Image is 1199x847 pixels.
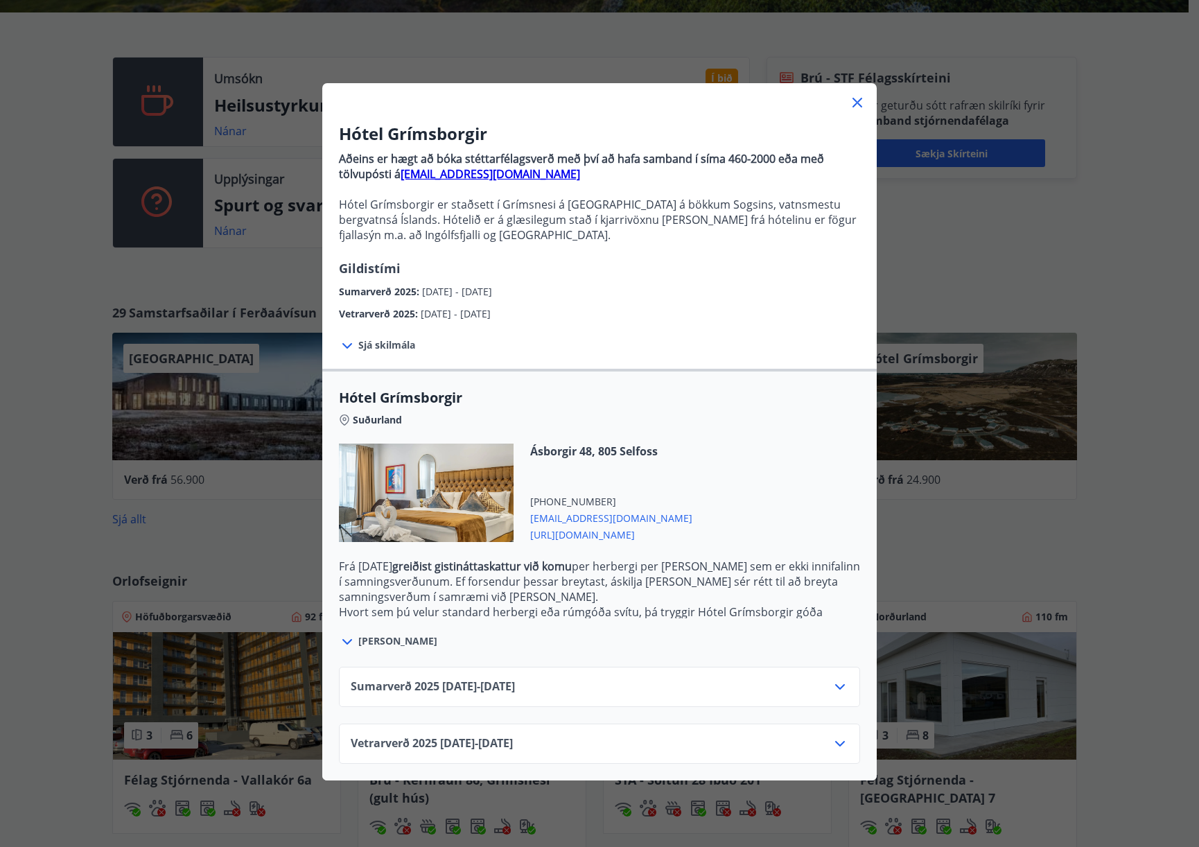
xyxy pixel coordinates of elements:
span: [DATE] - [DATE] [422,285,492,298]
span: [URL][DOMAIN_NAME] [530,525,692,542]
a: [EMAIL_ADDRESS][DOMAIN_NAME] [401,166,580,182]
span: [PERSON_NAME] [358,634,437,648]
p: Frá [DATE] per herbergi per [PERSON_NAME] sem er ekki innifalinn í samningsverðunum. Ef forsendur... [339,559,860,604]
h3: Hótel Grímsborgir [339,122,860,146]
span: Suðurland [353,413,402,427]
span: Sumarverð 2025 [DATE] - [DATE] [351,679,515,695]
p: Hótel Grímsborgir er staðsett í Grímsnesi á [GEOGRAPHIC_DATA] á bökkum Sogsins, vatnsmestu bergva... [339,197,860,243]
strong: greiðist gistináttaskattur við komu [392,559,572,574]
span: [EMAIL_ADDRESS][DOMAIN_NAME] [530,509,692,525]
span: Ásborgir 48, 805 Selfoss [530,444,692,459]
span: Sjá skilmála [358,338,415,352]
span: [PHONE_NUMBER] [530,495,692,509]
span: Sumarverð 2025 : [339,285,422,298]
span: Vetrarverð 2025 : [339,307,421,320]
span: Gildistími [339,260,401,277]
strong: Aðeins er hægt að bóka stéttarfélagsverð með því að hafa samband í síma 460-2000 eða með tölvupós... [339,151,824,182]
p: Hvort sem þú velur standard herbergi eða rúmgóða svítu, þá tryggir Hótel Grímsborgir góða upplifu... [339,604,860,635]
span: [DATE] - [DATE] [421,307,491,320]
span: Vetrarverð 2025 [DATE] - [DATE] [351,735,513,752]
span: Hótel Grímsborgir [339,388,860,408]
